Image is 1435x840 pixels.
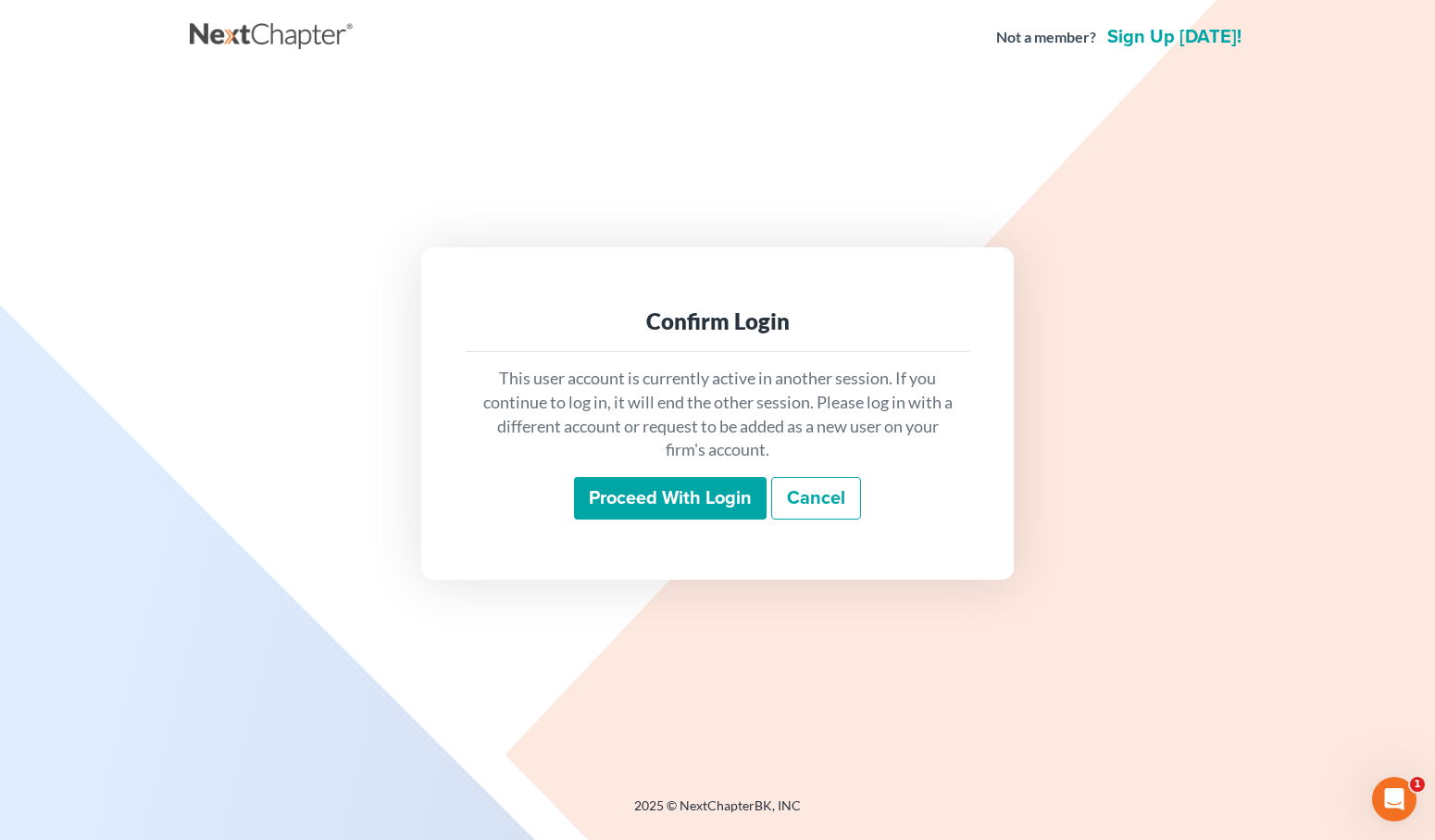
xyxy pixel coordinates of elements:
[996,27,1096,48] strong: Not a member?
[1104,28,1245,46] a: Sign up [DATE]!
[480,307,955,336] div: Confirm Login
[480,367,955,462] p: This user account is currently active in another session. If you continue to log in, it will end ...
[771,477,861,520] a: Cancel
[574,477,767,520] input: Proceed with login
[1410,777,1425,792] span: 1
[1372,777,1416,821] iframe: Intercom live chat
[190,796,1245,830] div: 2025 © NextChapterBK, INC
